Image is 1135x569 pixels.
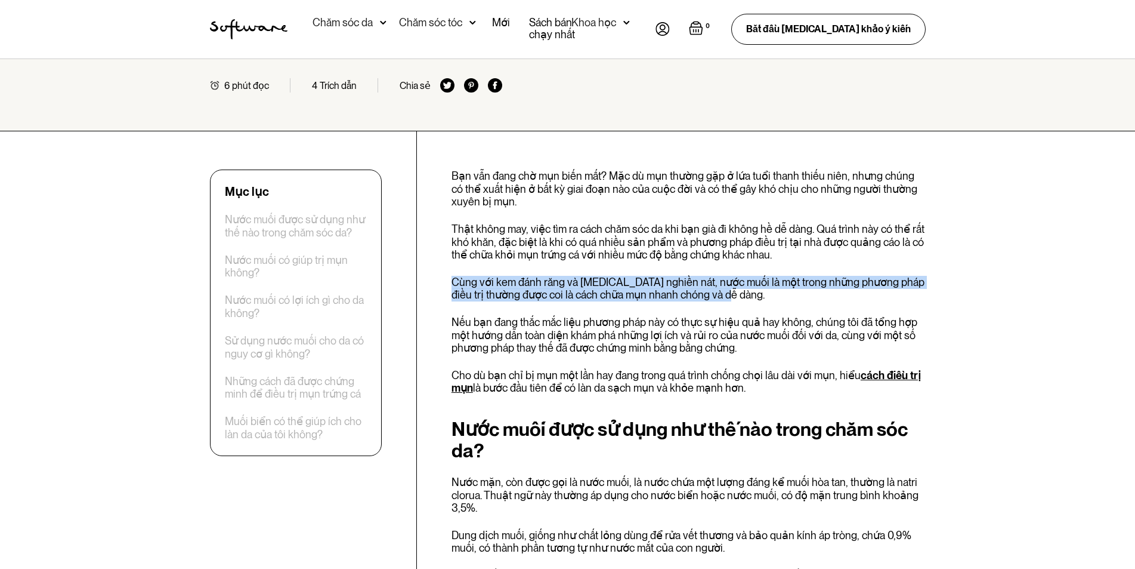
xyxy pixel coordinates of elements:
[399,16,462,29] font: Chăm sóc tóc
[225,294,367,319] a: Nước muối có lợi ích gì cho da không?
[225,375,361,401] font: Những cách đã được chứng minh để điều trị mụn trứng cá
[225,254,348,279] font: Nước muối có giúp trị mụn không?
[210,19,287,39] img: Logo phần mềm
[225,254,367,279] a: Nước muối có giúp trị mụn không?
[464,78,478,93] img: biểu tượng Pinterest
[571,16,616,29] font: Khoa học
[731,14,926,44] a: Bắt đầu [MEDICAL_DATA] khảo ý kiến
[225,184,269,199] font: Mục lục
[225,213,367,239] a: Nước muối được sử dụng như thế nào trong chăm sóc da?
[224,80,230,91] font: 6
[225,375,367,401] a: Những cách đã được chứng minh để điều trị mụn trứng cá
[210,19,287,39] a: trang chủ
[380,17,386,29] img: mũi tên xuống
[232,80,269,91] font: phút đọc
[313,16,373,29] font: Chăm sóc da
[451,417,908,462] font: Nước muối được sử dụng như thế nào trong chăm sóc da?
[225,415,361,441] font: Muối biển có thể giúp ích cho làn da của tôi không?
[225,334,364,360] font: Sử dụng nước muối cho da có nguy cơ gì không?
[440,78,454,93] img: biểu tượng Twitter
[225,334,367,360] a: Sử dụng nước muối cho da có nguy cơ gì không?
[469,17,476,29] img: mũi tên xuống
[451,369,861,382] font: Cho dù bạn chỉ bị mụn một lần hay đang trong quá trình chống chọi lâu dài với mụn, hiểu
[451,529,911,555] font: Dung dịch muối, giống như chất lỏng dùng để rửa vết thương và bảo quản kính áp tròng, chứa 0,9% m...
[473,382,746,394] font: là bước đầu tiên để có làn da sạch mụn và khỏe mạnh hơn.
[689,21,712,38] a: Mở giỏ hàng trống
[225,415,367,441] a: Muối biển có thể giúp ích cho làn da của tôi không?
[451,276,924,302] font: Cùng với kem đánh răng và [MEDICAL_DATA] nghiền nát, nước muối là một trong những phương pháp điề...
[451,170,917,208] font: Bạn vẫn đang chờ mụn biến mất? Mặc dù mụn thường gặp ở lứa tuổi thanh thiếu niên, nhưng chúng có ...
[225,213,365,239] font: Nước muối được sử dụng như thế nào trong chăm sóc da?
[529,16,575,41] font: Sách bán chạy nhất
[488,78,502,93] img: biểu tượng facebook
[320,80,357,91] font: Trích dẫn
[623,17,630,29] img: mũi tên xuống
[746,23,911,35] font: Bắt đầu [MEDICAL_DATA] khảo ý kiến
[400,80,431,91] font: Chia sẻ
[492,16,510,29] font: Mới
[451,476,918,514] font: Nước mặn, còn được gọi là nước muối, là nước chứa một lượng đáng kể muối hòa tan, thường là natri...
[451,316,917,354] font: Nếu bạn đang thắc mắc liệu phương pháp này có thực sự hiệu quả hay không, chúng tôi đã tổng hợp m...
[451,223,924,261] font: Thật không may, việc tìm ra cách chăm sóc da khi bạn già đi không hề dễ dàng. Quá trình này có th...
[225,294,364,319] font: Nước muối có lợi ích gì cho da không?
[451,369,921,395] a: cách điều trị mụn
[312,80,317,91] font: 4
[706,22,710,30] font: 0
